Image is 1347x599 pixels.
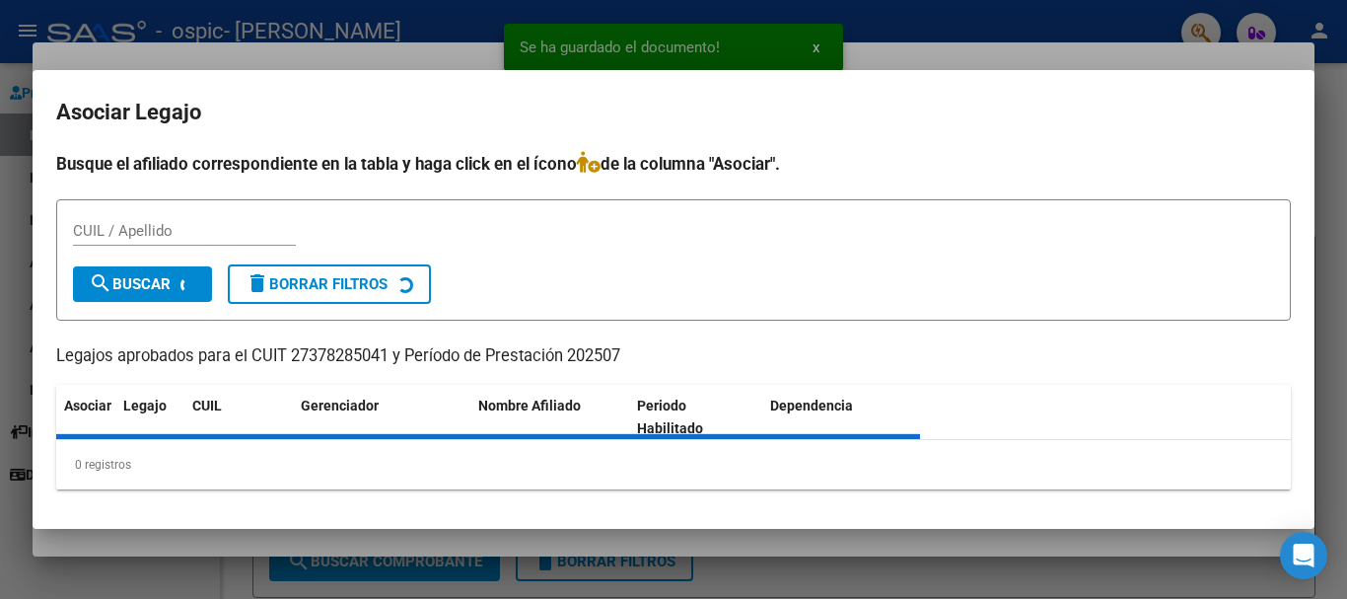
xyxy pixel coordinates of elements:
h4: Busque el afiliado correspondiente en la tabla y haga click en el ícono de la columna "Asociar". [56,151,1291,177]
datatable-header-cell: Legajo [115,385,184,450]
button: Borrar Filtros [228,264,431,304]
datatable-header-cell: Gerenciador [293,385,470,450]
div: 0 registros [56,440,1291,489]
div: Open Intercom Messenger [1280,532,1327,579]
datatable-header-cell: Dependencia [762,385,921,450]
span: Borrar Filtros [246,275,388,293]
p: Legajos aprobados para el CUIT 27378285041 y Período de Prestación 202507 [56,344,1291,369]
h2: Asociar Legajo [56,94,1291,131]
span: Nombre Afiliado [478,398,581,413]
span: Buscar [89,275,171,293]
datatable-header-cell: Asociar [56,385,115,450]
span: Asociar [64,398,111,413]
span: Periodo Habilitado [637,398,703,436]
datatable-header-cell: Periodo Habilitado [629,385,762,450]
datatable-header-cell: Nombre Afiliado [470,385,629,450]
mat-icon: search [89,271,112,295]
datatable-header-cell: CUIL [184,385,293,450]
span: Dependencia [770,398,853,413]
button: Buscar [73,266,212,302]
span: Legajo [123,398,167,413]
mat-icon: delete [246,271,269,295]
span: Gerenciador [301,398,379,413]
span: CUIL [192,398,222,413]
